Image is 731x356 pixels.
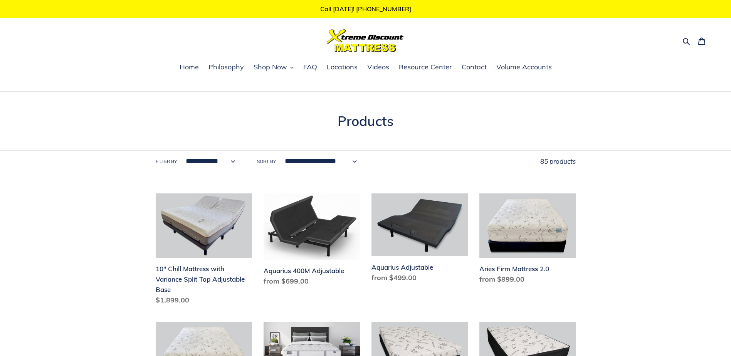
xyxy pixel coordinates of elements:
a: 10" Chill Mattress with Variance Split Top Adjustable Base [156,193,252,308]
span: Contact [462,62,487,72]
span: Home [180,62,199,72]
span: Products [338,113,393,129]
button: Shop Now [250,62,297,73]
span: Videos [367,62,389,72]
span: FAQ [303,62,317,72]
a: Locations [323,62,361,73]
a: Home [176,62,203,73]
a: Aquarius 400M Adjustable [264,193,360,289]
a: Volume Accounts [492,62,556,73]
a: Contact [458,62,491,73]
a: Philosophy [205,62,248,73]
span: Volume Accounts [496,62,552,72]
span: Locations [327,62,358,72]
img: Xtreme Discount Mattress [327,29,404,52]
label: Filter by [156,158,177,165]
a: Aquarius Adjustable [371,193,468,285]
span: Shop Now [254,62,287,72]
span: Philosophy [208,62,244,72]
a: Resource Center [395,62,456,73]
a: Aries Firm Mattress 2.0 [479,193,576,287]
span: Resource Center [399,62,452,72]
label: Sort by [257,158,276,165]
a: Videos [363,62,393,73]
a: FAQ [299,62,321,73]
span: 85 products [540,157,576,165]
